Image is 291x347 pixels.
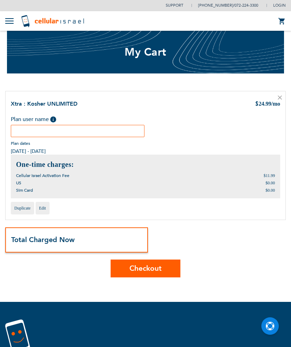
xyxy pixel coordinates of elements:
[16,173,69,178] span: Cellular Israel Activation Fee
[111,260,180,277] button: Checkout
[273,3,286,8] span: Login
[266,188,275,193] span: $0.00
[125,45,166,59] span: My Cart
[11,115,49,123] span: Plan user name
[16,187,33,193] span: Sim Card
[255,100,259,108] span: $
[263,173,275,178] span: $11.99
[271,101,280,107] span: /mo
[166,3,183,8] a: Support
[255,100,280,108] div: 24.99
[198,3,233,8] a: [PHONE_NUMBER]
[36,202,50,214] a: Edit
[21,14,87,28] img: Cellular Israel
[11,100,77,108] a: Xtra : Kosher UNLIMITED
[11,148,46,155] span: [DATE] - [DATE]
[11,235,75,245] strong: Total Charged Now
[16,180,21,186] span: US
[14,206,31,211] span: Duplicate
[16,160,275,169] h2: One-time charges:
[129,263,162,274] span: Checkout
[191,0,258,10] li: /
[50,116,56,122] span: Help
[11,141,46,146] span: Plan dates
[11,202,34,214] a: Duplicate
[234,3,258,8] a: 072-224-3300
[39,206,46,211] span: Edit
[266,180,275,185] span: $0.00
[5,18,14,24] img: Toggle Menu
